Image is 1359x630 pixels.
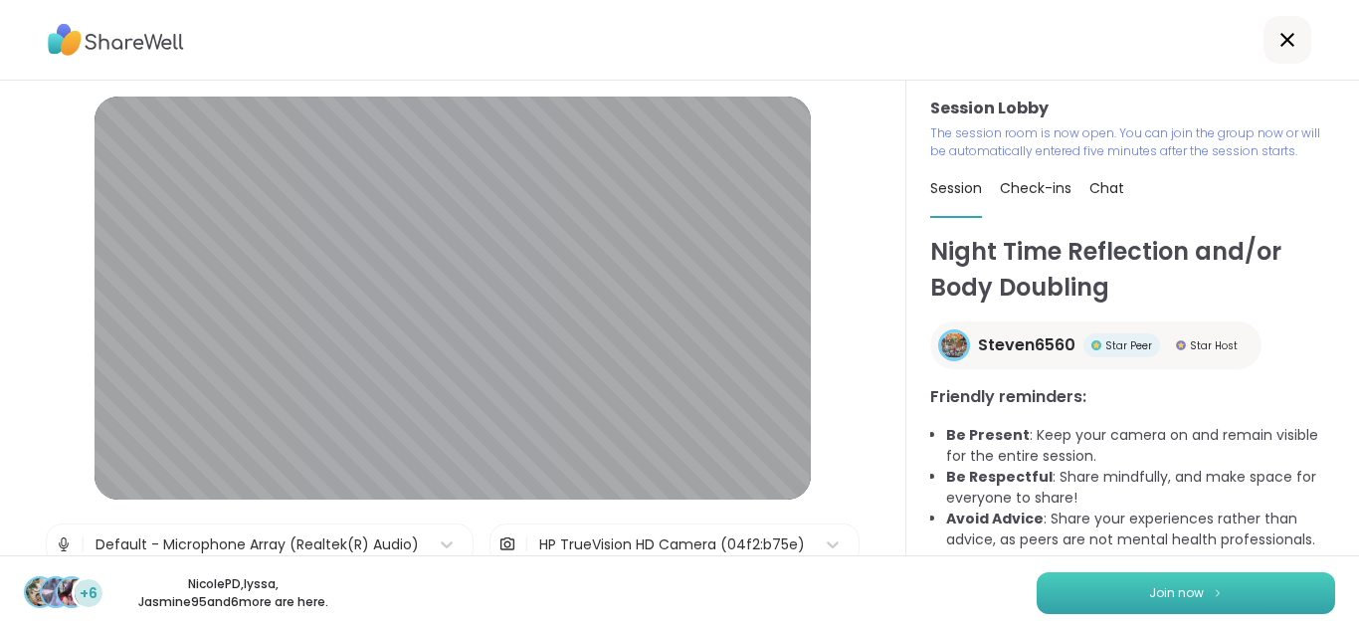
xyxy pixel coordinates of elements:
[1091,340,1101,350] img: Star Peer
[946,467,1053,487] b: Be Respectful
[1149,584,1204,602] span: Join now
[26,578,54,606] img: NicolePD
[539,534,805,555] div: HP TrueVision HD Camera (04f2:b75e)
[1037,572,1335,614] button: Join now
[978,333,1075,357] span: Steven6560
[1105,338,1152,353] span: Star Peer
[96,534,419,555] div: Default - Microphone Array (Realtek(R) Audio)
[121,575,344,611] p: NicolePD , lyssa , Jasmine95 and 6 more are here.
[946,509,1044,528] b: Avoid Advice
[946,467,1335,509] li: : Share mindfully, and make space for everyone to share!
[524,525,529,564] span: |
[58,578,86,606] img: Jasmine95
[930,234,1335,306] h1: Night Time Reflection and/or Body Doubling
[930,124,1335,160] p: The session room is now open. You can join the group now or will be automatically entered five mi...
[946,425,1030,445] b: Be Present
[930,178,982,198] span: Session
[930,321,1262,369] a: Steven6560Steven6560Star PeerStar PeerStar HostStar Host
[946,425,1335,467] li: : Keep your camera on and remain visible for the entire session.
[946,509,1335,550] li: : Share your experiences rather than advice, as peers are not mental health professionals.
[941,332,967,358] img: Steven6560
[498,525,516,564] img: Camera
[42,578,70,606] img: lyssa
[930,97,1335,120] h3: Session Lobby
[80,583,97,604] span: +6
[930,385,1335,409] h3: Friendly reminders:
[81,525,86,564] span: |
[1176,340,1186,350] img: Star Host
[1190,338,1238,353] span: Star Host
[55,525,73,564] img: Microphone
[1000,178,1071,198] span: Check-ins
[1089,178,1124,198] span: Chat
[1212,587,1224,598] img: ShareWell Logomark
[48,17,184,63] img: ShareWell Logo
